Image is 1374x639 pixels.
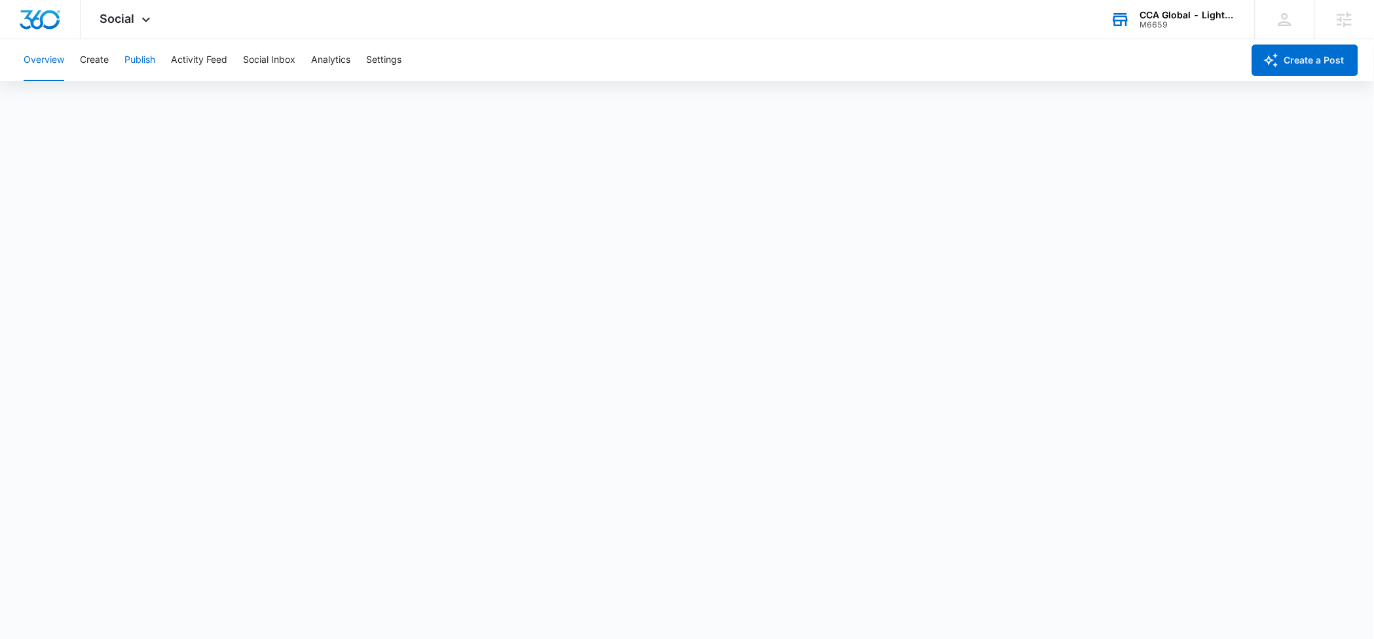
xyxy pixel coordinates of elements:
button: Create a Post [1252,45,1358,76]
button: Create [80,39,109,81]
button: Settings [366,39,401,81]
button: Social Inbox [243,39,295,81]
button: Publish [124,39,155,81]
button: Analytics [311,39,350,81]
div: account id [1140,20,1236,29]
button: Activity Feed [171,39,227,81]
button: Overview [24,39,64,81]
div: account name [1140,10,1236,20]
span: Social [100,12,135,26]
